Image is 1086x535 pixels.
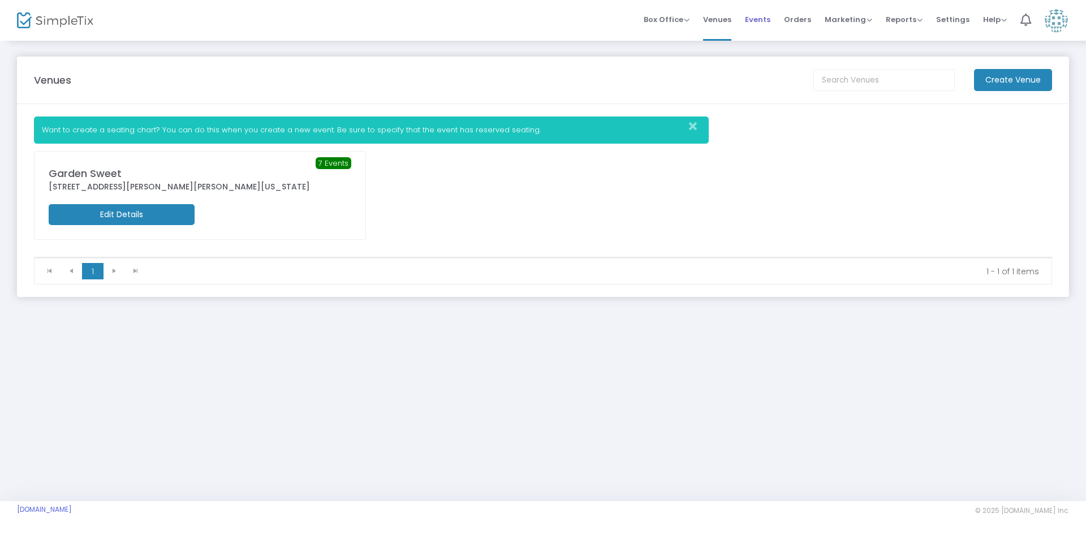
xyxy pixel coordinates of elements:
span: Reports [886,14,923,25]
span: Settings [936,5,969,34]
input: Search Venues [813,69,955,91]
span: Events [745,5,770,34]
span: © 2025 [DOMAIN_NAME] Inc. [975,506,1069,515]
span: Page 1 [82,263,104,280]
span: Venues [703,5,731,34]
span: Marketing [825,14,872,25]
m-button: Edit Details [49,204,195,225]
button: Close [686,117,708,136]
span: Orders [784,5,811,34]
span: Box Office [644,14,689,25]
m-button: Create Venue [974,69,1052,91]
div: Data table [35,257,1051,258]
m-panel-title: Venues [34,72,71,88]
kendo-pager-info: 1 - 1 of 1 items [154,266,1039,277]
div: [STREET_ADDRESS][PERSON_NAME][PERSON_NAME][US_STATE] [49,181,351,193]
div: Want to create a seating chart? You can do this when you create a new event. Be sure to specify t... [34,117,709,144]
span: Help [983,14,1007,25]
a: [DOMAIN_NAME] [17,505,72,514]
span: 7 Events [316,157,351,170]
div: Garden Sweet [49,166,351,181]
